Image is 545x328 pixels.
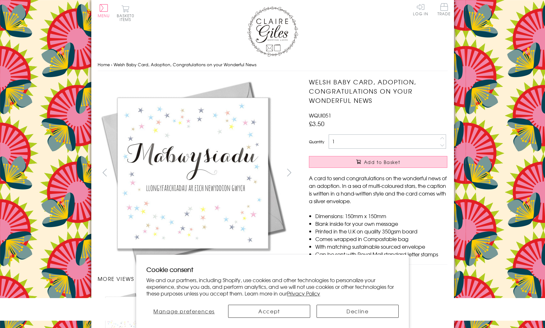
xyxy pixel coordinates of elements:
li: With matching sustainable sourced envelope [315,243,447,250]
button: Basket0 items [117,5,134,21]
span: 0 items [120,13,134,22]
li: Printed in the U.K on quality 350gsm board [315,227,447,235]
button: Menu [98,4,110,18]
h3: More views [98,275,297,282]
a: Log In [413,3,428,16]
button: Manage preferences [146,305,222,318]
button: Add to Basket [309,156,447,168]
span: Welsh Baby Card, Adoption, Congratulations on your Wonderful News [114,61,256,68]
span: › [111,61,112,68]
li: Can be sent with Royal Mail standard letter stamps [315,250,447,258]
a: Home [98,61,110,68]
img: Welsh Baby Card, Adoption, Congratulations on your Wonderful News [98,77,289,268]
span: £3.50 [309,119,325,128]
li: Dimensions: 150mm x 150mm [315,212,447,220]
span: Manage preferences [153,307,215,315]
img: Claire Giles Greetings Cards [247,6,298,57]
li: Comes wrapped in Compostable bag [315,235,447,243]
h2: Cookie consent [146,265,399,274]
button: prev [98,165,112,180]
p: A card to send congratulations on the wonderful news of an adoption. In a sea of multi-coloured s... [309,174,447,205]
nav: breadcrumbs [98,58,448,71]
p: We and our partners, including Shopify, use cookies and other technologies to personalize your ex... [146,277,399,296]
button: next [282,165,296,180]
a: Privacy Policy [287,289,320,297]
h1: Welsh Baby Card, Adoption, Congratulations on your Wonderful News [309,77,447,105]
label: Quantity [309,139,324,145]
li: Blank inside for your own message [315,220,447,227]
span: WQUI051 [309,111,331,119]
button: Decline [317,305,399,318]
a: Trade [437,3,451,17]
span: Menu [98,13,110,18]
span: Trade [437,3,451,16]
span: Add to Basket [364,159,400,165]
button: Accept [228,305,310,318]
